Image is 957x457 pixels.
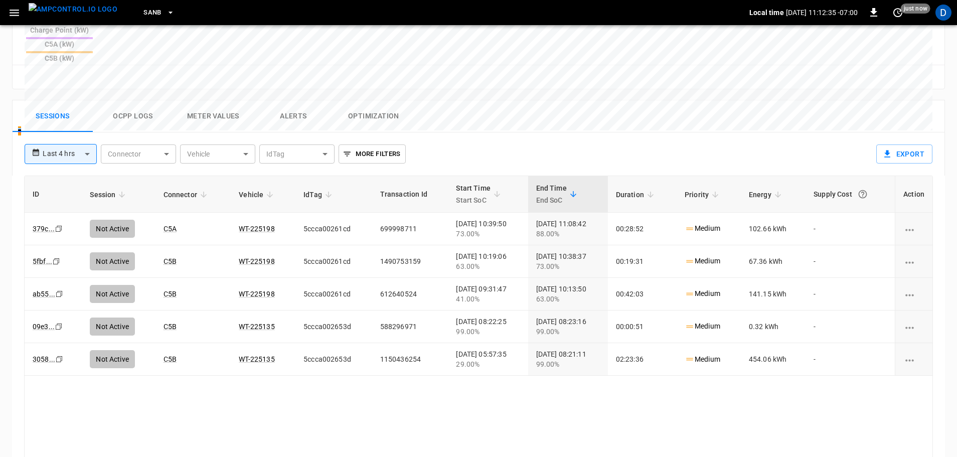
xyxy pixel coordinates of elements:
span: Session [90,189,128,201]
a: C5B [164,355,177,363]
td: - [806,278,895,311]
div: 63.00% [536,294,600,304]
div: [DATE] 08:22:25 [456,317,520,337]
div: End Time [536,182,567,206]
td: - [806,343,895,376]
span: Vehicle [239,189,276,201]
div: charging session options [903,256,924,266]
div: [DATE] 09:31:47 [456,284,520,304]
td: 00:00:51 [608,311,677,343]
td: 02:23:36 [608,343,677,376]
div: charging session options [903,224,924,234]
span: Duration [616,189,657,201]
div: charging session options [903,322,924,332]
div: 29.00% [456,359,520,369]
button: Ocpp logs [93,100,173,132]
div: 99.00% [536,327,600,337]
div: Not Active [90,318,135,336]
div: [DATE] 10:13:50 [536,284,600,304]
a: C5B [164,323,177,331]
th: Transaction Id [372,176,448,213]
button: Alerts [253,100,334,132]
button: More Filters [339,144,405,164]
div: [DATE] 08:23:16 [536,317,600,337]
button: Sessions [13,100,93,132]
div: copy [55,288,65,299]
td: 0.32 kWh [741,311,806,343]
button: Export [876,144,932,164]
div: charging session options [903,354,924,364]
td: 1150436254 [372,343,448,376]
span: End TimeEnd SoC [536,182,580,206]
a: C5B [164,290,177,298]
td: - [806,311,895,343]
span: Start TimeStart SoC [456,182,504,206]
span: just now [901,4,930,14]
div: charging session options [903,289,924,299]
p: Start SoC [456,194,491,206]
td: 454.06 kWh [741,343,806,376]
table: sessions table [25,176,932,376]
div: Last 4 hrs [43,144,97,164]
div: Not Active [90,350,135,368]
div: Not Active [90,285,135,303]
td: 588296971 [372,311,448,343]
td: 5ccca002653d [295,343,372,376]
p: Medium [685,321,720,332]
p: [DATE] 11:12:35 -07:00 [786,8,858,18]
div: [DATE] 05:57:35 [456,349,520,369]
td: 5ccca00261cd [295,278,372,311]
div: Start Time [456,182,491,206]
p: End SoC [536,194,567,206]
span: SanB [143,7,162,19]
th: ID [25,176,82,213]
button: The cost of your charging session based on your supply rates [854,185,872,203]
td: 141.15 kWh [741,278,806,311]
a: WT-225135 [239,323,274,331]
p: Local time [749,8,784,18]
span: Connector [164,189,210,201]
p: Medium [685,354,720,365]
td: 612640524 [372,278,448,311]
div: [DATE] 08:21:11 [536,349,600,369]
button: Meter Values [173,100,253,132]
button: SanB [139,3,179,23]
button: set refresh interval [890,5,906,21]
span: IdTag [303,189,335,201]
a: WT-225135 [239,355,274,363]
td: 00:42:03 [608,278,677,311]
div: Supply Cost [814,185,887,203]
div: profile-icon [935,5,951,21]
div: copy [54,321,64,332]
p: Medium [685,288,720,299]
div: copy [55,354,65,365]
img: ampcontrol.io logo [29,3,117,16]
div: 99.00% [536,359,600,369]
span: Priority [685,189,722,201]
a: WT-225198 [239,290,274,298]
div: 41.00% [456,294,520,304]
div: 99.00% [456,327,520,337]
th: Action [895,176,932,213]
span: Energy [749,189,784,201]
td: 5ccca002653d [295,311,372,343]
button: Optimization [334,100,414,132]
